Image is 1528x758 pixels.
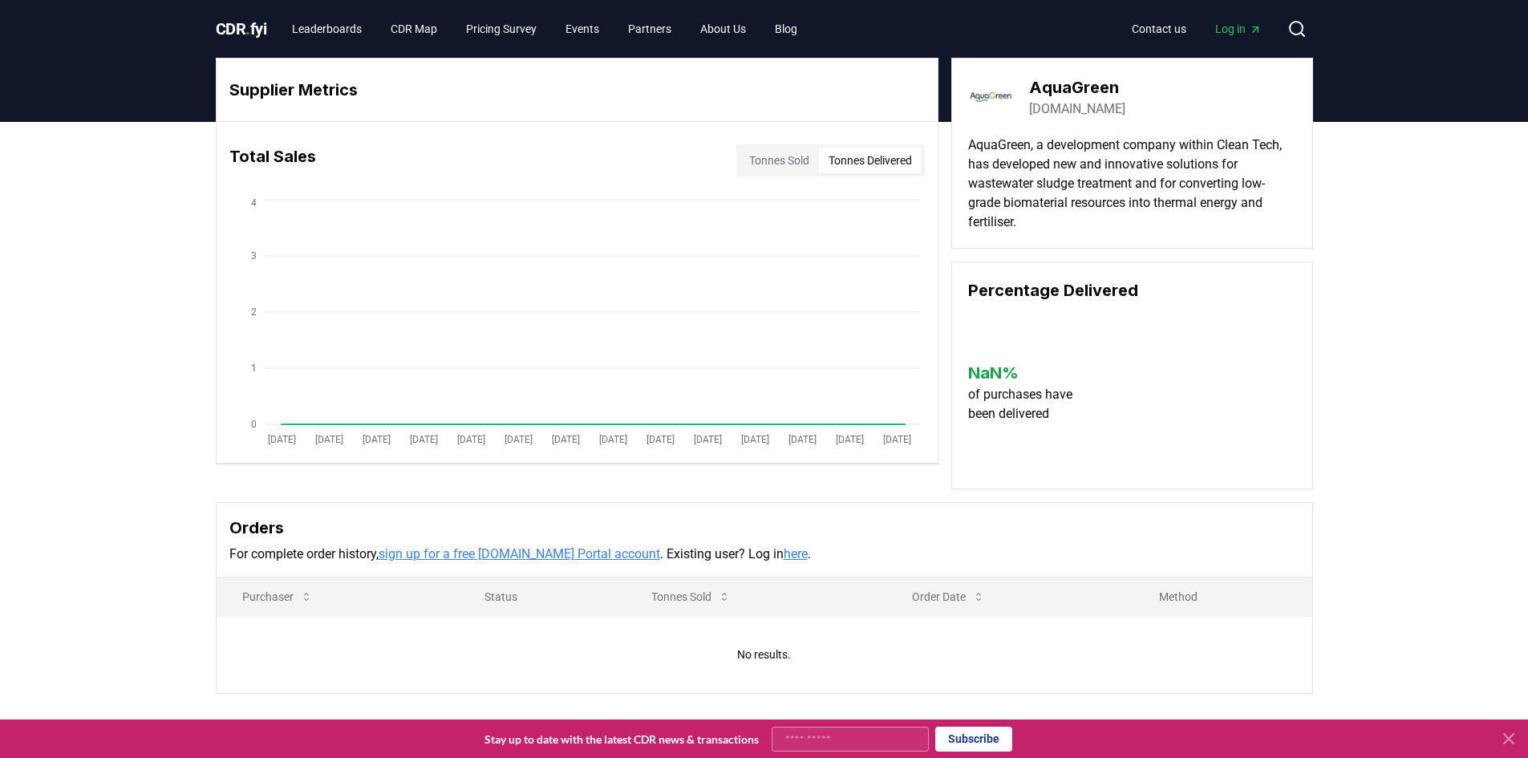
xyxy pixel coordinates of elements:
[740,148,819,173] button: Tonnes Sold
[251,306,257,318] tspan: 2
[251,250,257,261] tspan: 3
[229,144,316,176] h3: Total Sales
[835,434,863,445] tspan: [DATE]
[551,434,579,445] tspan: [DATE]
[968,75,1013,120] img: AquaGreen-logo
[504,434,532,445] tspan: [DATE]
[615,14,684,43] a: Partners
[245,19,250,39] span: .
[472,589,614,605] p: Status
[379,546,660,561] a: sign up for a free [DOMAIN_NAME] Portal account
[1146,589,1299,605] p: Method
[598,434,626,445] tspan: [DATE]
[251,197,257,209] tspan: 4
[1119,14,1199,43] a: Contact us
[1215,21,1262,37] span: Log in
[229,545,1299,564] p: For complete order history, . Existing user? Log in .
[784,546,808,561] a: here
[217,616,1312,693] td: No results.
[378,14,450,43] a: CDR Map
[968,136,1296,232] p: AquaGreen, a development company within Clean Tech, has developed new and innovative solutions fo...
[693,434,721,445] tspan: [DATE]
[267,434,295,445] tspan: [DATE]
[1029,99,1125,119] a: [DOMAIN_NAME]
[251,363,257,374] tspan: 1
[788,434,816,445] tspan: [DATE]
[314,434,342,445] tspan: [DATE]
[229,516,1299,540] h3: Orders
[1119,14,1275,43] nav: Main
[646,434,674,445] tspan: [DATE]
[251,419,257,430] tspan: 0
[882,434,910,445] tspan: [DATE]
[968,278,1296,302] h3: Percentage Delivered
[740,434,768,445] tspan: [DATE]
[638,581,744,613] button: Tonnes Sold
[362,434,390,445] tspan: [DATE]
[229,78,925,102] h3: Supplier Metrics
[762,14,810,43] a: Blog
[279,14,810,43] nav: Main
[968,361,1088,385] h3: NaN %
[553,14,612,43] a: Events
[216,18,267,40] a: CDR.fyi
[687,14,759,43] a: About Us
[1202,14,1275,43] a: Log in
[453,14,549,43] a: Pricing Survey
[968,385,1088,424] p: of purchases have been delivered
[456,434,484,445] tspan: [DATE]
[899,581,998,613] button: Order Date
[409,434,437,445] tspan: [DATE]
[279,14,375,43] a: Leaderboards
[229,581,326,613] button: Purchaser
[216,19,267,39] span: CDR fyi
[819,148,922,173] button: Tonnes Delivered
[1029,75,1125,99] h3: AquaGreen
